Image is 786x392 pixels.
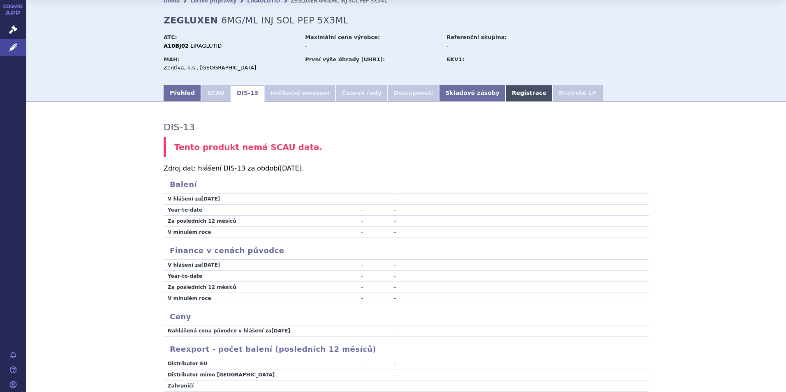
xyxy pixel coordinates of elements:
td: V minulém roce [164,227,307,238]
strong: Referenční skupina: [446,34,506,40]
strong: A10BJ02 [164,43,189,49]
span: [DATE] [271,328,290,334]
td: V hlášení za [164,194,307,205]
a: Přehled [164,85,201,101]
td: - [369,281,396,293]
td: - [307,325,369,337]
td: Distributor EU [164,358,307,369]
span: [DATE] [201,262,220,268]
td: - [307,358,369,369]
td: - [369,260,396,271]
div: - [305,64,439,71]
strong: EKV1: [446,56,464,62]
div: - [446,42,539,50]
td: V minulém roce [164,293,307,304]
h3: Finance v cenách původce [164,246,649,255]
h3: Ceny [164,312,649,321]
td: - [369,205,396,216]
td: - [307,270,369,281]
strong: MAH: [164,56,180,62]
td: - [307,369,369,380]
td: - [307,260,369,271]
td: Za posledních 12 měsíců [164,281,307,293]
span: 6MG/ML INJ SOL PEP 5X3ML [221,15,348,25]
strong: ZEGLUXEN [164,15,218,25]
td: V hlášení za [164,260,307,271]
td: Distributor mimo [GEOGRAPHIC_DATA] [164,369,307,380]
td: - [369,270,396,281]
td: - [369,325,396,337]
td: - [369,369,396,380]
td: Year-to-date [164,205,307,216]
td: - [307,194,369,205]
td: - [369,216,396,227]
span: [DATE] [280,164,302,172]
td: - [369,227,396,238]
td: - [369,358,396,369]
strong: Maximální cena výrobce: [305,34,380,40]
td: - [307,227,369,238]
td: - [369,293,396,304]
h3: Reexport - počet balení (posledních 12 měsíců) [164,345,649,354]
td: - [369,194,396,205]
div: - [446,64,539,71]
a: Skladové zásoby [439,85,505,101]
h3: DIS-13 [164,122,195,133]
td: Za posledních 12 měsíců [164,216,307,227]
td: - [307,293,369,304]
span: LIRAGLUTID [190,43,222,49]
td: Year-to-date [164,270,307,281]
a: Registrace [506,85,553,101]
td: - [307,205,369,216]
span: [DATE] [201,196,220,202]
div: - [305,42,439,50]
a: DIS-13 [231,85,264,101]
td: Nahlášená cena původce v hlášení za [164,325,307,337]
td: - [307,216,369,227]
strong: První výše úhrady (UHR1): [305,56,385,62]
td: - [307,281,369,293]
div: Zentiva, k.s., [GEOGRAPHIC_DATA] [164,64,297,71]
p: Zdroj dat: hlášení DIS-13 za období . [164,165,649,172]
td: - [307,380,369,391]
td: - [369,380,396,391]
td: Zahraničí [164,380,307,391]
strong: ATC: [164,34,177,40]
div: Tento produkt nemá SCAU data. [164,137,649,157]
h3: Balení [164,180,649,189]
